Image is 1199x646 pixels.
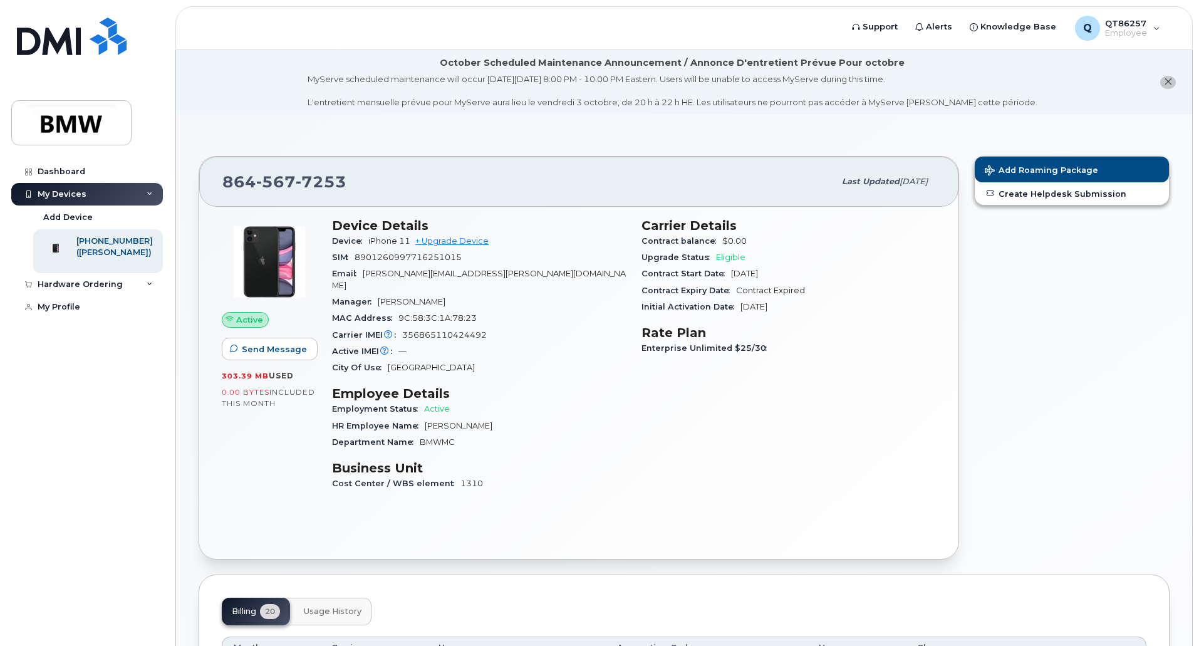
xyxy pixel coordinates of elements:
span: Employment Status [332,404,424,414]
button: Send Message [222,338,318,360]
span: Initial Activation Date [641,302,740,311]
span: $0.00 [722,236,747,246]
span: Device [332,236,368,246]
span: MAC Address [332,313,398,323]
a: Create Helpdesk Submission [975,182,1169,205]
span: Active [424,404,450,414]
span: Contract Start Date [641,269,731,278]
button: close notification [1160,76,1176,89]
span: Carrier IMEI [332,330,402,340]
span: HR Employee Name [332,421,425,430]
span: Last updated [842,177,900,186]
span: Email [332,269,363,278]
span: Enterprise Unlimited $25/30 [641,343,773,353]
h3: Carrier Details [641,218,936,233]
h3: Employee Details [332,386,626,401]
span: 0.00 Bytes [222,388,269,397]
span: included this month [222,387,315,408]
span: Usage History [304,607,361,617]
span: 8901260997716251015 [355,253,462,262]
span: Contract Expiry Date [641,286,736,295]
div: October Scheduled Maintenance Announcement / Annonce D'entretient Prévue Pour octobre [440,56,905,70]
span: 567 [256,172,296,191]
span: [DATE] [731,269,758,278]
span: — [398,346,407,356]
span: Contract balance [641,236,722,246]
span: BMWMC [420,437,455,447]
div: MyServe scheduled maintenance will occur [DATE][DATE] 8:00 PM - 10:00 PM Eastern. Users will be u... [308,73,1037,108]
span: [GEOGRAPHIC_DATA] [388,363,475,372]
span: Active [236,314,263,326]
span: Add Roaming Package [985,165,1098,177]
span: Active IMEI [332,346,398,356]
button: Add Roaming Package [975,157,1169,182]
span: 7253 [296,172,346,191]
span: used [269,371,294,380]
h3: Rate Plan [641,325,936,340]
h3: Device Details [332,218,626,233]
span: [DATE] [900,177,928,186]
span: [PERSON_NAME] [425,421,492,430]
span: Department Name [332,437,420,447]
h3: Business Unit [332,461,626,476]
img: iPhone_11.jpg [232,224,307,300]
iframe: Messenger Launcher [1144,591,1190,637]
span: 9C:58:3C:1A:78:23 [398,313,477,323]
span: iPhone 11 [368,236,410,246]
span: Manager [332,297,378,306]
a: + Upgrade Device [415,236,489,246]
span: SIM [332,253,355,262]
span: Cost Center / WBS element [332,479,460,488]
span: Send Message [242,343,307,355]
span: 303.39 MB [222,372,269,380]
span: Eligible [716,253,745,262]
span: [PERSON_NAME] [378,297,445,306]
span: 1310 [460,479,483,488]
span: [PERSON_NAME][EMAIL_ADDRESS][PERSON_NAME][DOMAIN_NAME] [332,269,626,289]
span: 864 [222,172,346,191]
span: 356865110424492 [402,330,487,340]
span: [DATE] [740,302,767,311]
span: City Of Use [332,363,388,372]
span: Upgrade Status [641,253,716,262]
span: Contract Expired [736,286,805,295]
